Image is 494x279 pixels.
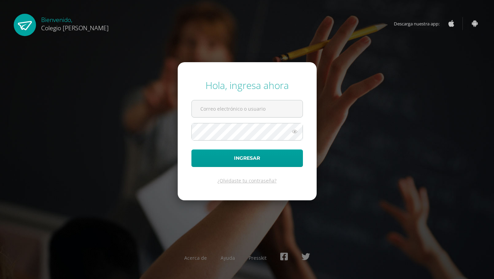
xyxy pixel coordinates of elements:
[184,255,207,261] a: Acerca de
[221,255,235,261] a: Ayuda
[191,79,303,92] div: Hola, ingresa ahora
[191,149,303,167] button: Ingresar
[217,177,277,184] a: ¿Olvidaste tu contraseña?
[41,24,109,32] span: Colegio [PERSON_NAME]
[41,14,109,32] div: Bienvenido,
[394,17,446,30] span: Descarga nuestra app:
[192,100,303,117] input: Correo electrónico o usuario
[249,255,267,261] a: Presskit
